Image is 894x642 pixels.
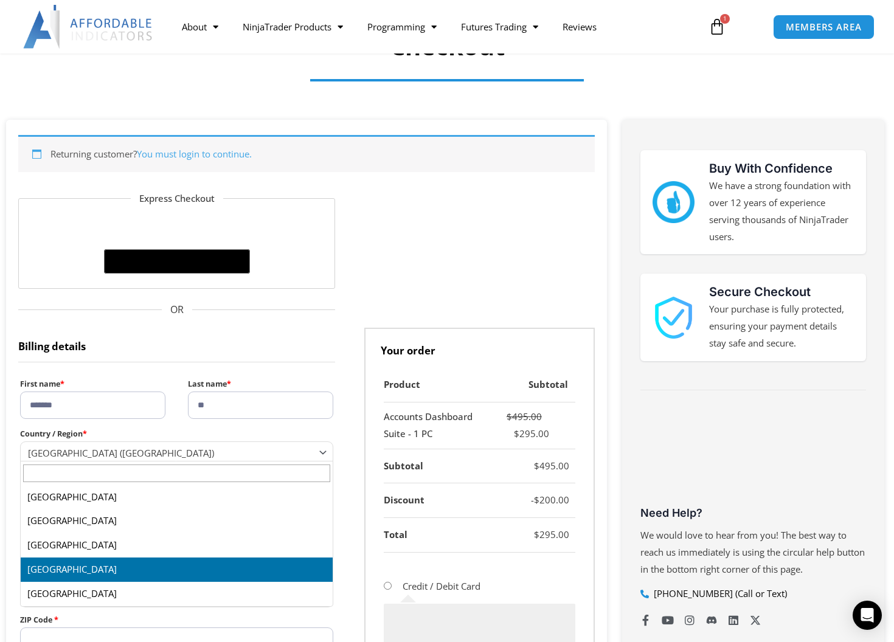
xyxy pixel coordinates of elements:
[773,15,875,40] a: MEMBERS AREA
[709,301,854,352] p: Your purchase is fully protected, ensuring your payment details stay safe and secure.
[534,528,539,540] span: $
[384,483,487,518] th: Discount
[534,460,539,472] span: $
[20,426,333,441] label: Country / Region
[653,297,695,339] img: 1000913 | Affordable Indicators – NinjaTrader
[709,178,854,245] p: We have a strong foundation with over 12 years of experience serving thousands of NinjaTrader users.
[651,585,787,602] span: [PHONE_NUMBER] (Call or Text)
[364,328,595,368] h3: Your order
[709,283,854,301] h3: Secure Checkout
[131,190,223,207] legend: Express Checkout
[23,5,154,49] img: LogoAI | Affordable Indicators – NinjaTrader
[534,494,569,506] bdi: 200.00
[449,13,550,41] a: Futures Trading
[20,612,333,627] label: ZIP Code
[188,376,333,392] label: Last name
[384,528,407,540] strong: Total
[514,427,549,440] bdi: 295.00
[21,557,333,582] li: [GEOGRAPHIC_DATA]
[709,159,854,178] h3: Buy With Confidence
[487,368,575,402] th: Subtotal
[170,13,698,41] nav: Menu
[21,485,333,509] li: [GEOGRAPHIC_DATA]
[20,441,333,464] span: Country / Region
[21,509,333,533] li: [GEOGRAPHIC_DATA]
[20,376,165,392] label: First name
[534,528,569,540] bdi: 295.00
[170,13,230,41] a: About
[653,181,695,223] img: mark thumbs good 43913 | Affordable Indicators – NinjaTrader
[18,328,335,362] h3: Billing details
[534,460,569,472] bdi: 495.00
[230,13,355,41] a: NinjaTrader Products
[28,447,314,459] span: United States (US)
[853,601,882,630] div: Open Intercom Messenger
[21,582,333,606] li: [GEOGRAPHIC_DATA]
[507,410,512,423] span: $
[403,580,480,592] label: Credit / Debit Card
[514,427,519,440] span: $
[18,135,595,172] div: Returning customer?
[640,412,867,503] iframe: Customer reviews powered by Trustpilot
[137,148,252,160] a: You must login to continue.
[384,460,423,472] strong: Subtotal
[640,529,865,575] span: We would love to hear from you! The best way to reach us immediately is using the circular help b...
[384,368,487,402] th: Product
[18,301,335,319] span: OR
[720,14,730,24] span: 1
[786,22,862,32] span: MEMBERS AREA
[104,249,250,274] button: Buy with GPay
[355,13,449,41] a: Programming
[21,533,333,557] li: [GEOGRAPHIC_DATA]
[690,9,744,44] a: 1
[531,494,534,506] span: -
[534,494,539,506] span: $
[384,402,487,449] td: Accounts Dashboard Suite - 1 PC
[102,214,252,246] iframe: Secure express checkout frame
[640,506,867,520] h3: Need Help?
[507,410,542,423] bdi: 495.00
[550,13,609,41] a: Reviews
